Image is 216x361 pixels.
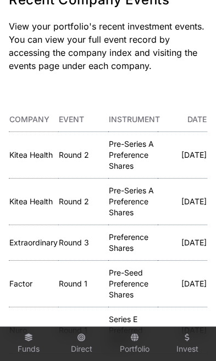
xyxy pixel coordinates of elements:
[109,139,157,171] p: Pre-Series A Preference Shares
[59,196,107,207] p: Round 2
[158,278,207,289] p: [DATE]
[109,232,157,254] p: Preference Shares
[9,150,53,159] a: Kitea Health
[9,325,27,335] a: Nuro
[158,237,207,248] p: [DATE]
[58,107,108,132] th: Event
[9,279,32,288] a: Factor
[59,150,107,161] p: Round 2
[59,237,107,248] p: Round 3
[161,308,216,361] iframe: Chat Widget
[59,329,103,359] a: Direct
[158,107,207,132] th: Date
[9,197,53,206] a: Kitea Health
[109,185,157,218] p: Pre-Series A Preference Shares
[59,325,107,336] p: Round 1
[59,278,107,289] p: Round 1
[9,238,58,247] a: Extraordinary
[108,107,158,132] th: Instrument
[109,314,157,347] p: Series E Preferred Stock
[158,196,207,207] p: [DATE]
[113,329,157,359] a: Portfolio
[9,20,207,72] p: View your portfolio's recent investment events. You can view your full event record by accessing ...
[109,267,157,300] p: Pre-Seed Preference Shares
[158,325,207,336] p: [DATE]
[9,107,58,132] th: Company
[7,329,51,359] a: Funds
[158,150,207,161] p: [DATE]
